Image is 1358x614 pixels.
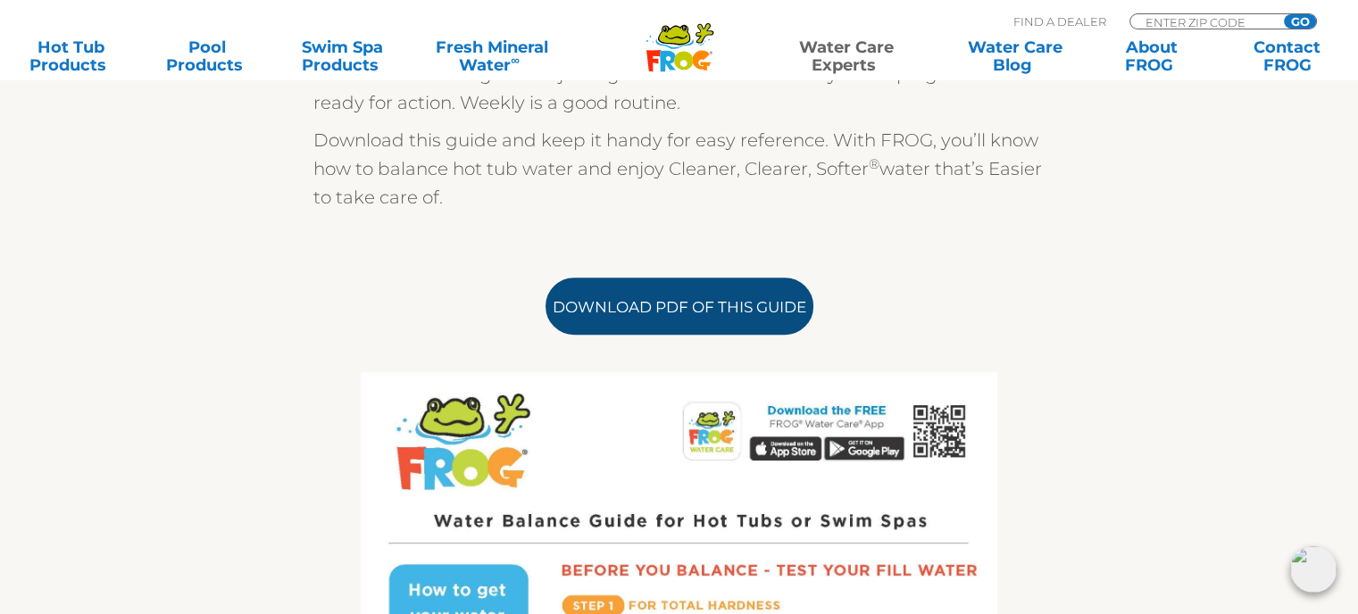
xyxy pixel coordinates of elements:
p: Download this guide and keep it handy for easy reference. With FROG, you’ll know how to balance h... [313,126,1046,212]
a: Hot TubProducts [18,38,123,74]
a: PoolProducts [154,38,259,74]
a: AboutFROG [1098,38,1204,74]
a: Water CareExperts [760,38,932,74]
a: ContactFROG [1235,38,1340,74]
a: Download PDF of this Guide [546,278,813,335]
input: Zip Code Form [1144,14,1264,29]
sup: ® [869,155,879,172]
img: openIcon [1290,546,1337,593]
sup: ∞ [511,53,520,67]
input: GO [1284,14,1316,29]
p: Find A Dealer [1013,13,1106,29]
a: Water CareBlog [962,38,1068,74]
a: Swim SpaProducts [290,38,396,74]
a: Fresh MineralWater∞ [426,38,558,74]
